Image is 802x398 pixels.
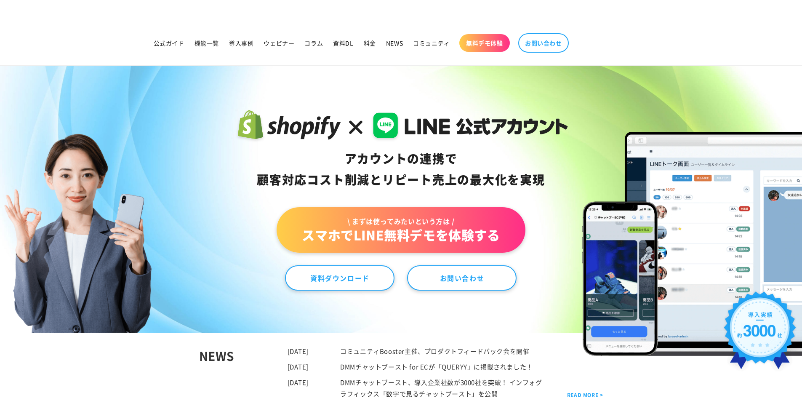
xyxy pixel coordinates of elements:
[277,207,525,253] a: \ まずは使ってみたいという方は /スマホでLINE無料デモを体験する
[386,39,403,47] span: NEWS
[720,288,800,379] img: 導入実績約3000社
[407,265,517,291] a: お問い合わせ
[340,347,529,355] a: コミュニティBooster主催、プロダクトフィードバック会を開催
[304,39,323,47] span: コラム
[195,39,219,47] span: 機能一覧
[518,33,569,53] a: お問い合わせ
[234,148,568,190] div: アカウントの連携で 顧客対応コスト削減と リピート売上の 最大化を実現
[154,39,184,47] span: 公式ガイド
[466,39,503,47] span: 無料デモ体験
[359,34,381,52] a: 料金
[525,39,562,47] span: お問い合わせ
[224,34,258,52] a: 導入事例
[258,34,299,52] a: ウェビナー
[413,39,450,47] span: コミュニティ
[381,34,408,52] a: NEWS
[288,347,309,355] time: [DATE]
[333,39,353,47] span: 資料DL
[340,362,533,371] a: DMMチャットブースト for ECが「QUERYY」に掲載されました！
[264,39,294,47] span: ウェビナー
[288,378,309,387] time: [DATE]
[189,34,224,52] a: 機能一覧
[340,378,542,398] a: DMMチャットブースト、導入企業社数が3000社を突破！ インフォグラフィックス「数字で見るチャットブースト」を公開
[299,34,328,52] a: コラム
[229,39,253,47] span: 導入事例
[328,34,358,52] a: 資料DL
[364,39,376,47] span: 料金
[285,265,394,291] a: 資料ダウンロード
[149,34,189,52] a: 公式ガイド
[459,34,510,52] a: 無料デモ体験
[288,362,309,371] time: [DATE]
[302,216,500,226] span: \ まずは使ってみたいという方は /
[408,34,455,52] a: コミュニティ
